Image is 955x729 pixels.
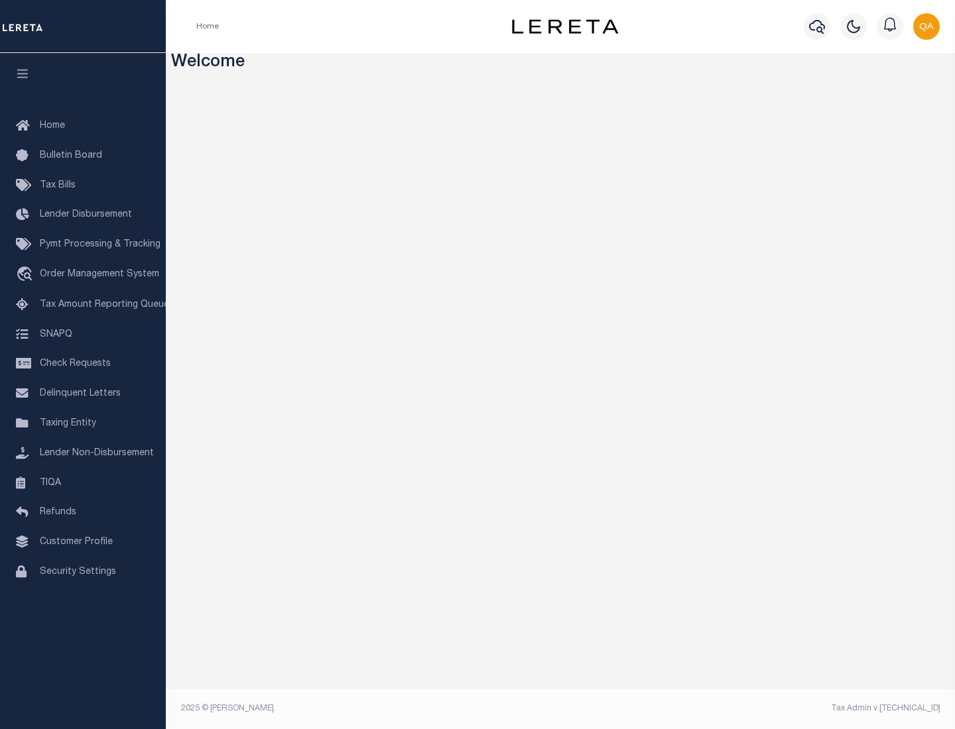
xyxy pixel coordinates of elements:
span: Tax Bills [40,181,76,190]
span: Tax Amount Reporting Queue [40,300,169,309]
span: Customer Profile [40,537,113,547]
span: Home [40,121,65,131]
span: TIQA [40,478,61,487]
span: Delinquent Letters [40,389,121,398]
div: 2025 © [PERSON_NAME]. [171,702,561,714]
span: Order Management System [40,270,159,279]
img: logo-dark.svg [512,19,618,34]
span: Check Requests [40,359,111,368]
span: Security Settings [40,567,116,577]
span: Bulletin Board [40,151,102,160]
li: Home [196,21,219,32]
span: Lender Disbursement [40,210,132,219]
span: Pymt Processing & Tracking [40,240,160,249]
span: Taxing Entity [40,419,96,428]
i: travel_explore [16,266,37,284]
div: Tax Admin v.[TECHNICAL_ID] [570,702,940,714]
img: svg+xml;base64,PHN2ZyB4bWxucz0iaHR0cDovL3d3dy53My5vcmcvMjAwMC9zdmciIHBvaW50ZXItZXZlbnRzPSJub25lIi... [913,13,940,40]
span: Refunds [40,508,76,517]
h3: Welcome [171,53,950,74]
span: Lender Non-Disbursement [40,449,154,458]
span: SNAPQ [40,329,72,339]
